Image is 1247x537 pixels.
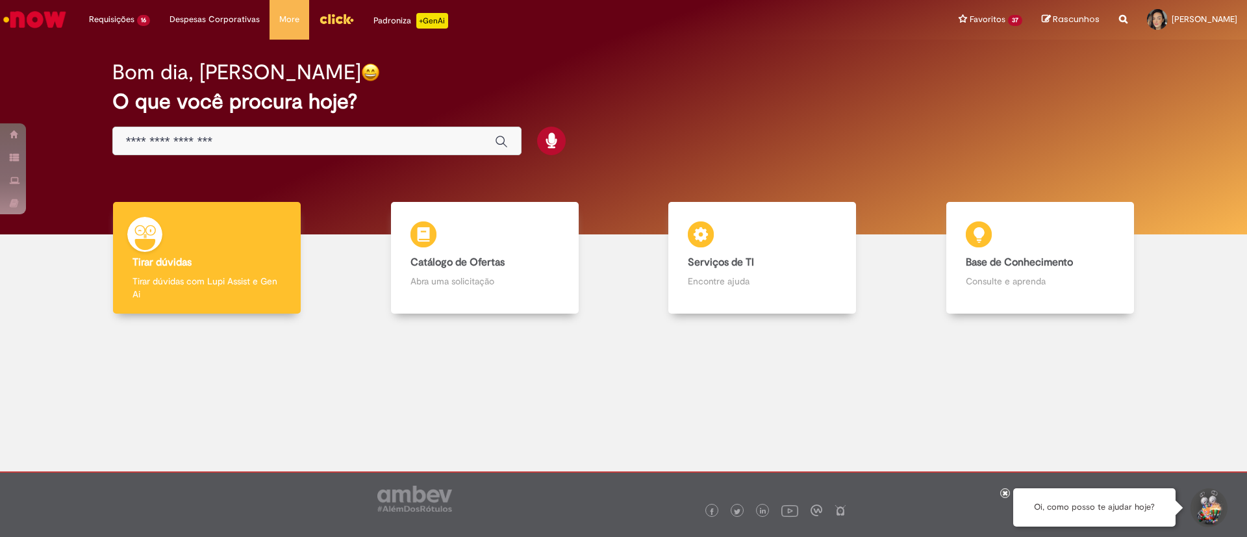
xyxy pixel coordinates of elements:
[1053,13,1100,25] span: Rascunhos
[373,13,448,29] div: Padroniza
[112,61,361,84] h2: Bom dia, [PERSON_NAME]
[1008,15,1022,26] span: 37
[112,90,1135,113] h2: O que você procura hoje?
[688,275,837,288] p: Encontre ajuda
[760,508,766,516] img: logo_footer_linkedin.png
[137,15,150,26] span: 16
[68,202,346,314] a: Tirar dúvidas Tirar dúvidas com Lupi Assist e Gen Ai
[377,486,452,512] img: logo_footer_ambev_rotulo_gray.png
[346,202,624,314] a: Catálogo de Ofertas Abra uma solicitação
[410,275,559,288] p: Abra uma solicitação
[623,202,901,314] a: Serviços de TI Encontre ajuda
[901,202,1179,314] a: Base de Conhecimento Consulte e aprenda
[1042,14,1100,26] a: Rascunhos
[966,256,1073,269] b: Base de Conhecimento
[835,505,846,516] img: logo_footer_naosei.png
[1189,488,1228,527] button: Iniciar Conversa de Suporte
[410,256,505,269] b: Catálogo de Ofertas
[970,13,1005,26] span: Favoritos
[416,13,448,29] p: +GenAi
[1,6,68,32] img: ServiceNow
[1013,488,1176,527] div: Oi, como posso te ajudar hoje?
[688,256,754,269] b: Serviços de TI
[132,256,192,269] b: Tirar dúvidas
[811,505,822,516] img: logo_footer_workplace.png
[132,275,281,301] p: Tirar dúvidas com Lupi Assist e Gen Ai
[709,508,715,515] img: logo_footer_facebook.png
[170,13,260,26] span: Despesas Corporativas
[781,502,798,519] img: logo_footer_youtube.png
[89,13,134,26] span: Requisições
[966,275,1115,288] p: Consulte e aprenda
[734,508,740,515] img: logo_footer_twitter.png
[361,63,380,82] img: happy-face.png
[319,9,354,29] img: click_logo_yellow_360x200.png
[279,13,299,26] span: More
[1172,14,1237,25] span: [PERSON_NAME]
